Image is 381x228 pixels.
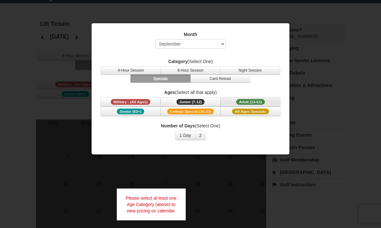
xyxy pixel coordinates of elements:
[117,189,186,220] div: Please select at least one Age Category (above) to view pricing on calendar.
[161,123,195,128] strong: Number of Days
[161,66,220,75] button: 8-Hour Session
[101,97,161,107] button: Military - (All Ages)
[164,90,175,95] strong: Ages
[168,59,188,64] strong: Category
[161,107,220,116] button: College Special (18-22)
[100,58,281,65] label: (Select One)
[101,107,161,116] button: Senior (62+)
[100,89,281,96] label: (Select all that apply)
[232,109,269,114] span: All Ages Specials
[117,109,144,114] span: Senior (62+)
[167,109,214,114] span: College Special (18-22)
[176,99,205,105] span: Junior (7-12)
[195,131,206,140] button: 2
[131,75,190,83] button: Specials
[220,66,280,75] button: Night Session
[220,97,280,107] button: Adult (13-61)
[220,107,280,116] button: All Ages Specials
[190,75,250,83] button: Card Reload
[184,32,197,37] strong: Month
[111,99,151,105] span: Military - (All Ages)
[175,131,195,140] button: 1 Day
[100,123,281,129] label: (Select One)
[161,97,220,107] button: Junior (7-12)
[101,66,161,75] button: 4-Hour Session
[236,99,265,105] span: Adult (13-61)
